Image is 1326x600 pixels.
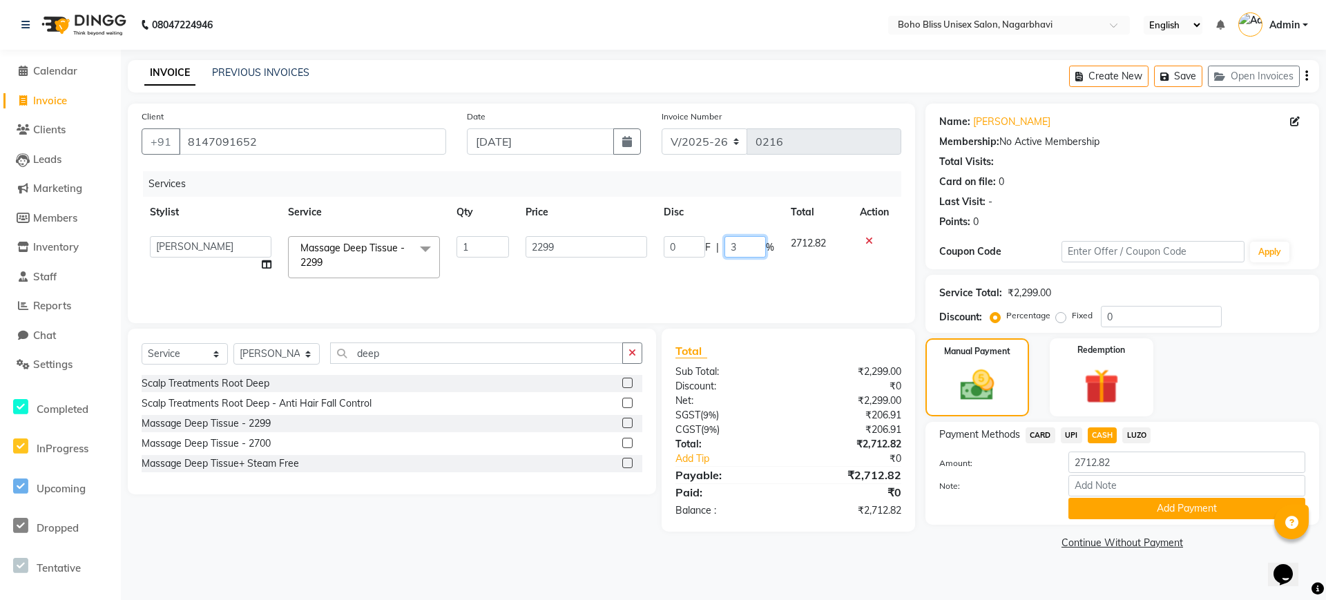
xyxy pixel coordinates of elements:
a: [PERSON_NAME] [973,115,1050,129]
span: Chat [33,329,56,342]
span: Reports [33,299,71,312]
button: Apply [1250,242,1289,262]
span: 9% [703,409,716,420]
span: F [705,240,711,255]
th: Action [852,197,901,228]
th: Service [280,197,448,228]
div: ₹206.91 [788,408,912,423]
span: Tentative [37,561,81,574]
div: ₹2,712.82 [788,437,912,452]
div: Card on file: [939,175,996,189]
span: Payment Methods [939,427,1020,442]
div: Scalp Treatments Root Deep - Anti Hair Fall Control [142,396,372,411]
div: Coupon Code [939,244,1061,259]
div: ₹0 [788,379,912,394]
span: Massage Deep Tissue - 2299 [300,242,405,269]
div: Scalp Treatments Root Deep [142,376,269,391]
span: UPI [1061,427,1082,443]
div: ₹0 [809,452,912,466]
button: Open Invoices [1208,66,1300,87]
span: Marketing [33,182,82,195]
div: Massage Deep Tissue+ Steam Free [142,456,299,471]
label: Fixed [1072,309,1093,322]
img: logo [35,6,130,44]
span: Members [33,211,77,224]
div: Services [143,171,912,197]
img: _cash.svg [950,366,1004,405]
div: Payable: [665,467,789,483]
label: Redemption [1077,344,1125,356]
a: Add Tip [665,452,809,466]
input: Search or Scan [330,342,623,364]
span: Staff [33,270,57,283]
a: Leads [3,152,117,168]
div: Paid: [665,484,789,501]
div: Net: [665,394,789,408]
span: 9% [704,424,717,435]
span: Leads [33,153,61,166]
a: Invoice [3,93,117,109]
th: Total [782,197,852,228]
img: _gift.svg [1073,365,1130,408]
span: Upcoming [37,482,86,495]
div: ₹0 [788,484,912,501]
div: ₹2,712.82 [788,467,912,483]
input: Enter Offer / Coupon Code [1061,241,1245,262]
div: ₹2,299.00 [788,365,912,379]
button: Add Payment [1068,498,1305,519]
div: Discount: [665,379,789,394]
div: Total: [665,437,789,452]
span: CASH [1088,427,1117,443]
th: Price [517,197,655,228]
span: SGST [675,409,700,421]
div: Total Visits: [939,155,994,169]
span: | [716,240,719,255]
div: - [988,195,992,209]
div: No Active Membership [939,135,1305,149]
div: ( ) [665,423,789,437]
div: Massage Deep Tissue - 2299 [142,416,271,431]
a: Inventory [3,240,117,255]
input: Add Note [1068,475,1305,496]
input: Amount [1068,452,1305,473]
span: InProgress [37,442,88,455]
button: +91 [142,128,180,155]
div: Balance : [665,503,789,518]
div: Name: [939,115,970,129]
span: CGST [675,423,701,436]
div: ₹2,299.00 [788,394,912,408]
b: 08047224946 [152,6,213,44]
span: Completed [37,403,88,416]
div: ₹206.91 [788,423,912,437]
button: Save [1154,66,1202,87]
label: Note: [929,480,1058,492]
span: Dropped [37,521,79,534]
div: Service Total: [939,286,1002,300]
a: Marketing [3,181,117,197]
span: 2712.82 [791,237,826,249]
div: Massage Deep Tissue - 2700 [142,436,271,451]
div: Points: [939,215,970,229]
a: PREVIOUS INVOICES [212,66,309,79]
span: Clients [33,123,66,136]
a: Continue Without Payment [928,536,1316,550]
div: Membership: [939,135,999,149]
div: ₹2,299.00 [1008,286,1051,300]
div: 0 [973,215,979,229]
span: LUZO [1122,427,1151,443]
span: CARD [1026,427,1055,443]
div: ( ) [665,408,789,423]
label: Manual Payment [944,345,1010,358]
label: Date [467,110,486,123]
a: Calendar [3,64,117,79]
a: INVOICE [144,61,195,86]
label: Percentage [1006,309,1050,322]
div: 0 [999,175,1004,189]
span: Settings [33,358,73,371]
div: Last Visit: [939,195,986,209]
iframe: chat widget [1268,545,1312,586]
a: x [323,256,329,269]
a: Reports [3,298,117,314]
div: ₹2,712.82 [788,503,912,518]
a: Clients [3,122,117,138]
